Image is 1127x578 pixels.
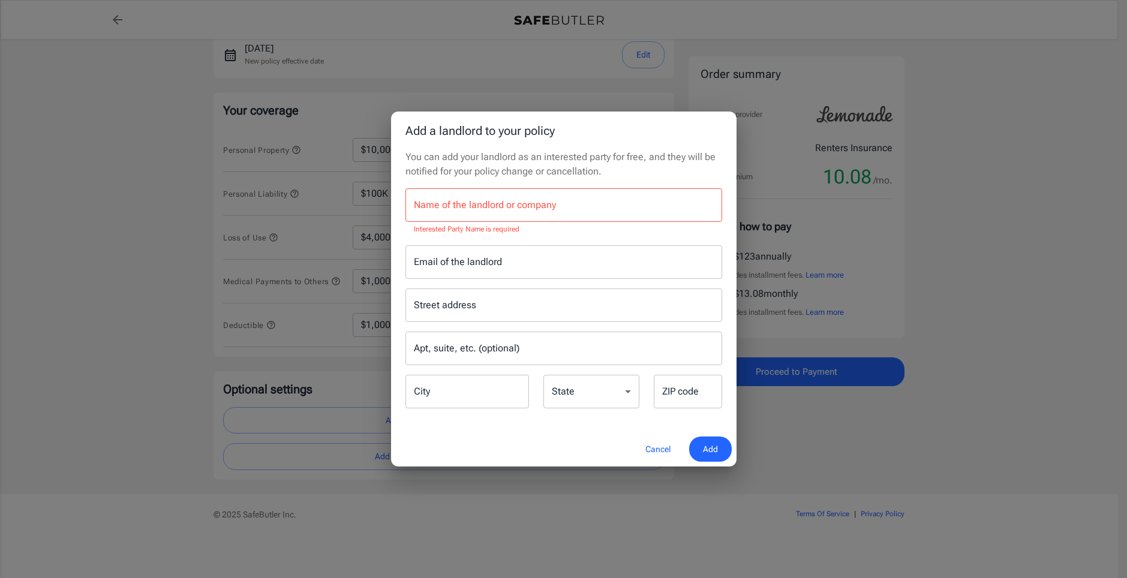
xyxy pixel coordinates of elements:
[632,436,684,462] button: Cancel
[703,442,718,457] span: Add
[391,112,737,150] h2: Add a landlord to your policy
[405,150,722,179] p: You can add your landlord as an interested party for free, and they will be notified for your pol...
[689,436,732,462] button: Add
[414,224,714,236] p: Interested Party Name is required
